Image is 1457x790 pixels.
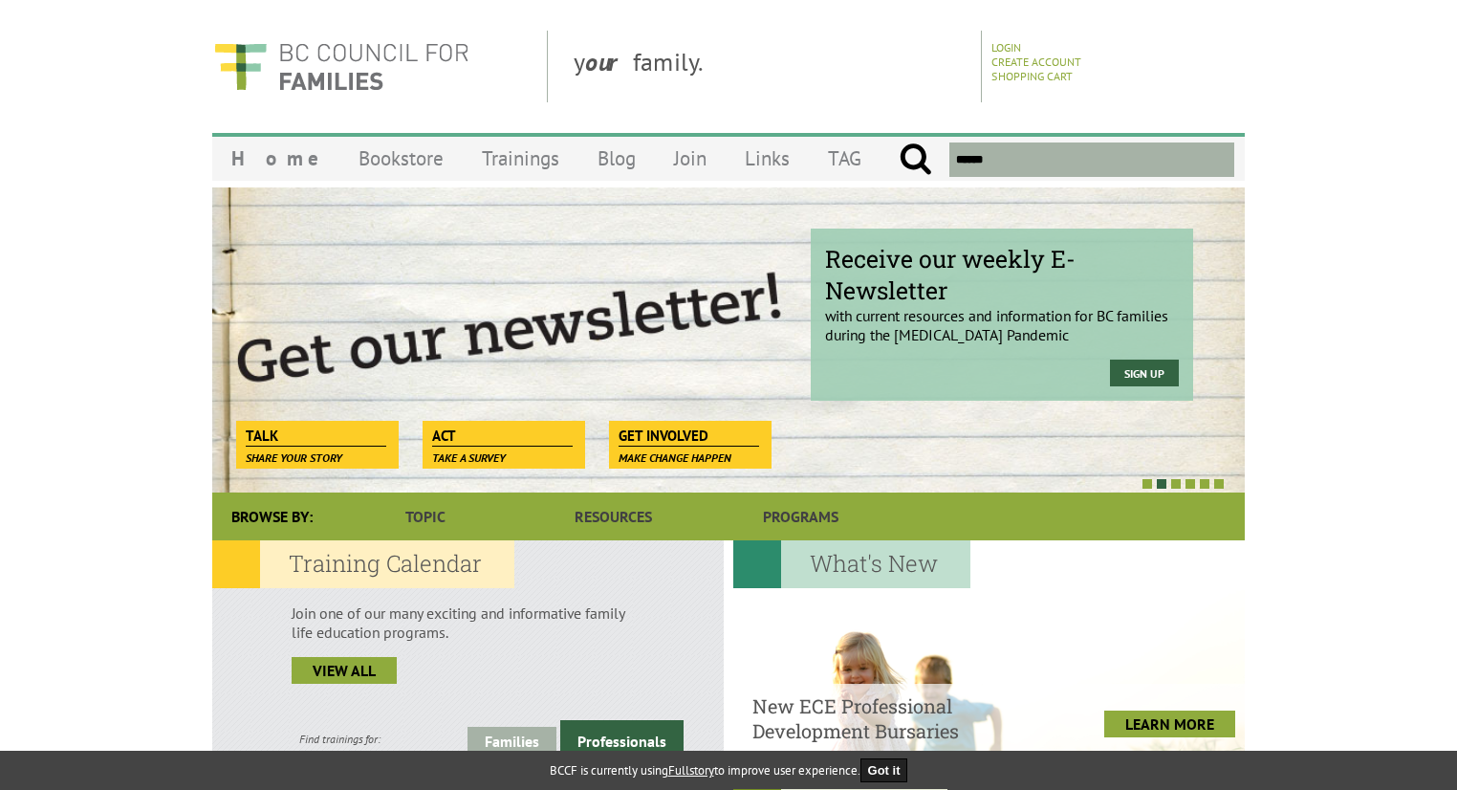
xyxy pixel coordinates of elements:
[292,603,644,642] p: Join one of our many exciting and informative family life education programs.
[825,243,1179,306] span: Receive our weekly E-Newsletter
[292,657,397,684] a: view all
[752,693,1038,743] h4: New ECE Professional Development Bursaries
[585,46,633,77] strong: our
[212,31,470,102] img: BC Council for FAMILIES
[463,136,578,181] a: Trainings
[212,732,468,746] div: Find trainings for:
[332,493,519,540] a: Topic
[212,540,514,588] h2: Training Calendar
[899,143,932,177] input: Submit
[655,136,726,181] a: Join
[432,426,573,447] span: Act
[707,493,895,540] a: Programs
[726,136,809,181] a: Links
[619,426,759,447] span: Get Involved
[236,421,396,448] a: Talk Share your story
[519,493,707,540] a: Resources
[423,421,582,448] a: Act Take a survey
[578,136,655,181] a: Blog
[1104,711,1235,737] a: LEARN MORE
[609,421,769,448] a: Get Involved Make change happen
[1110,360,1179,386] a: Sign Up
[432,450,506,465] span: Take a survey
[558,31,982,102] div: y family.
[619,450,731,465] span: Make change happen
[668,762,714,779] a: Fullstory
[468,727,556,757] a: Families
[991,40,1021,55] a: Login
[246,426,386,447] span: Talk
[991,55,1081,69] a: Create Account
[246,450,342,465] span: Share your story
[991,69,1073,83] a: Shopping Cart
[212,493,332,540] div: Browse By:
[560,720,684,757] a: Professionals
[809,136,881,181] a: TAG
[339,136,463,181] a: Bookstore
[212,136,339,181] a: Home
[733,540,970,588] h2: What's New
[860,758,908,782] button: Got it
